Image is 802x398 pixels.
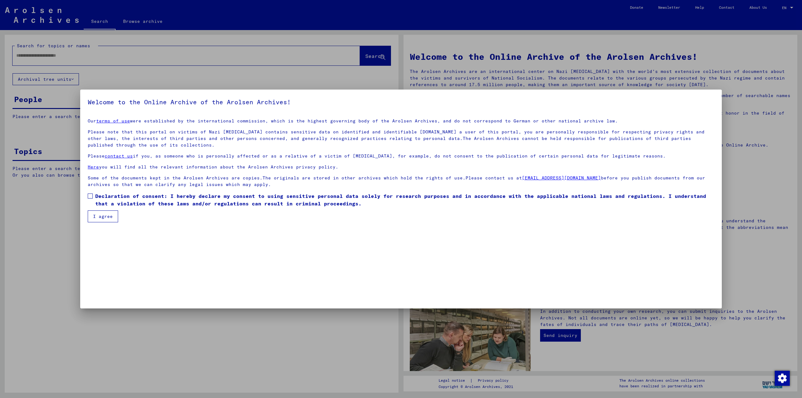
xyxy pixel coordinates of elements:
p: Our were established by the international commission, which is the highest governing body of the ... [88,118,714,124]
span: Declaration of consent: I hereby declare my consent to using sensitive personal data solely for r... [95,192,714,207]
h5: Welcome to the Online Archive of the Arolsen Archives! [88,97,714,107]
p: Please if you, as someone who is personally affected or as a relative of a victim of [MEDICAL_DAT... [88,153,714,159]
a: Here [88,164,99,170]
a: contact us [105,153,133,159]
a: [EMAIL_ADDRESS][DOMAIN_NAME] [522,175,601,181]
button: I agree [88,210,118,222]
p: Some of the documents kept in the Arolsen Archives are copies.The originals are stored in other a... [88,175,714,188]
p: Please note that this portal on victims of Nazi [MEDICAL_DATA] contains sensitive data on identif... [88,129,714,148]
a: terms of use [96,118,130,124]
p: you will find all the relevant information about the Arolsen Archives privacy policy. [88,164,714,170]
img: Change consent [775,371,790,386]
